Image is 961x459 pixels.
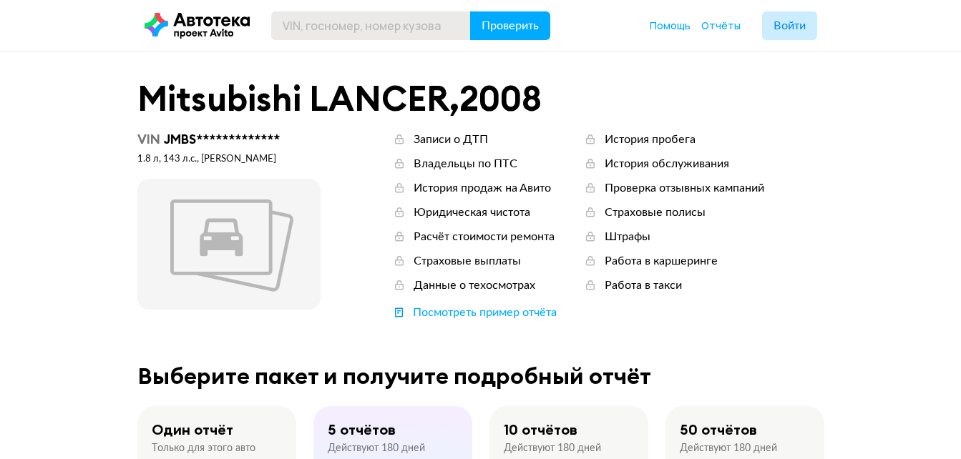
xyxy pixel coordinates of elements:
a: Помощь [650,19,691,33]
div: Штрафы [605,229,650,245]
div: Действуют 180 дней [328,442,425,455]
a: Отчёты [701,19,741,33]
div: Проверка отзывных кампаний [605,180,764,196]
button: Войти [762,11,817,40]
div: 10 отчётов [504,420,577,439]
div: Юридическая чистота [414,204,530,220]
div: 1.8 л, 143 л.c., [PERSON_NAME] [137,153,321,166]
div: История пробега [605,132,696,147]
div: Действуют 180 дней [680,442,777,455]
div: Один отчёт [152,420,233,439]
div: История продаж на Авито [414,180,551,196]
div: Работа в такси [605,277,682,293]
div: Работа в каршеринге [605,253,718,269]
div: История обслуживания [605,156,729,172]
div: Данные о техосмотрах [414,277,535,293]
div: Посмотреть пример отчёта [413,305,557,320]
div: Расчёт стоимости ремонта [414,229,555,245]
div: 5 отчётов [328,420,396,439]
span: Помощь [650,19,691,32]
div: Записи о ДТП [414,132,488,147]
div: Mitsubishi LANCER , 2008 [137,80,824,117]
span: Отчёты [701,19,741,32]
span: VIN [137,131,160,147]
div: Страховые выплаты [414,253,521,269]
button: Проверить [470,11,550,40]
a: Посмотреть пример отчёта [392,305,557,320]
div: Действуют 180 дней [504,442,601,455]
input: VIN, госномер, номер кузова [271,11,471,40]
div: Страховые полисы [605,204,706,220]
div: Только для этого авто [152,442,255,455]
div: Выберите пакет и получите подробный отчёт [137,363,824,389]
span: Проверить [482,20,539,31]
div: 50 отчётов [680,420,757,439]
div: Владельцы по ПТС [414,156,517,172]
span: Войти [774,20,806,31]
